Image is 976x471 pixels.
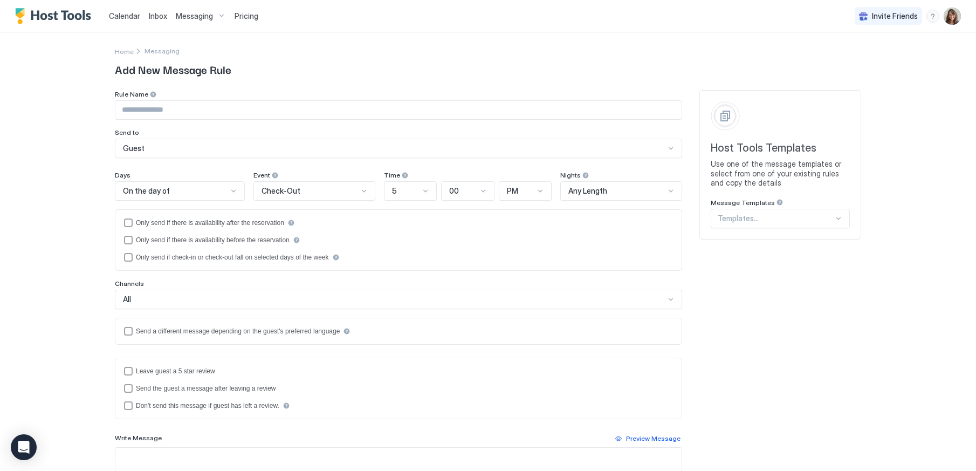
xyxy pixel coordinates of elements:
[115,45,134,57] div: Breadcrumb
[560,171,581,179] span: Nights
[136,367,215,375] div: Leave guest a 5 star review
[115,434,162,442] span: Write Message
[124,384,673,393] div: sendMessageAfterLeavingReview
[123,144,145,153] span: Guest
[614,432,682,445] button: Preview Message
[449,186,459,196] span: 00
[235,11,258,21] span: Pricing
[124,253,673,262] div: isLimited
[711,159,850,188] span: Use one of the message templates or select from one of your existing rules and copy the details
[136,327,340,335] div: Send a different message depending on the guest's preferred language
[124,367,673,376] div: reviewEnabled
[115,279,144,288] span: Channels
[11,434,37,460] div: Open Intercom Messenger
[626,434,681,443] div: Preview Message
[872,11,918,21] span: Invite Friends
[124,236,673,244] div: beforeReservation
[711,141,850,155] span: Host Tools Templates
[109,11,140,21] span: Calendar
[711,199,775,207] span: Message Templates
[115,101,682,119] input: Input Field
[926,10,939,23] div: menu
[145,47,180,55] span: Messaging
[115,128,139,136] span: Send to
[262,186,300,196] span: Check-Out
[176,11,213,21] span: Messaging
[15,8,96,24] a: Host Tools Logo
[944,8,961,25] div: User profile
[384,171,400,179] span: Time
[568,186,607,196] span: Any Length
[115,61,861,77] span: Add New Message Rule
[507,186,518,196] span: PM
[149,10,167,22] a: Inbox
[124,219,673,227] div: afterReservation
[136,254,329,261] div: Only send if check-in or check-out fall on selected days of the week
[136,385,276,392] div: Send the guest a message after leaving a review
[115,171,130,179] span: Days
[124,327,673,336] div: languagesEnabled
[149,11,167,21] span: Inbox
[123,186,170,196] span: On the day of
[115,47,134,56] span: Home
[392,186,397,196] span: 5
[115,90,148,98] span: Rule Name
[124,401,673,410] div: disableMessageAfterReview
[136,402,279,409] div: Don't send this message if guest has left a review.
[123,295,131,304] span: All
[145,47,180,55] div: Breadcrumb
[136,236,290,244] div: Only send if there is availability before the reservation
[109,10,140,22] a: Calendar
[253,171,270,179] span: Event
[136,219,284,227] div: Only send if there is availability after the reservation
[115,45,134,57] a: Home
